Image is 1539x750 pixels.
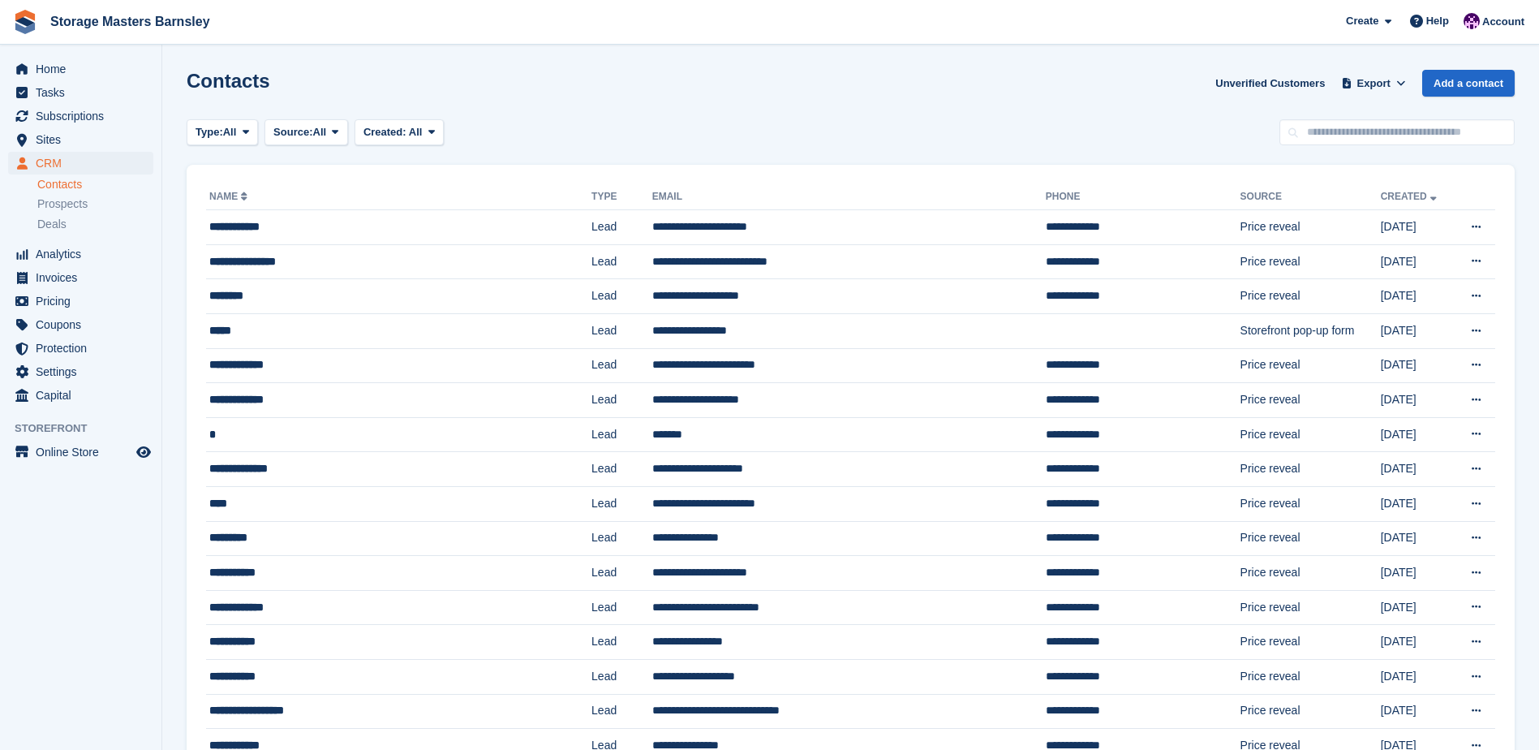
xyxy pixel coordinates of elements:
[1381,452,1454,487] td: [DATE]
[8,266,153,289] a: menu
[1381,313,1454,348] td: [DATE]
[409,126,423,138] span: All
[187,119,258,146] button: Type: All
[1381,279,1454,314] td: [DATE]
[36,128,133,151] span: Sites
[1240,313,1381,348] td: Storefront pop-up form
[313,124,327,140] span: All
[1381,210,1454,245] td: [DATE]
[8,441,153,463] a: menu
[652,184,1046,210] th: Email
[187,70,270,92] h1: Contacts
[8,128,153,151] a: menu
[591,521,652,556] td: Lead
[36,243,133,265] span: Analytics
[223,124,237,140] span: All
[1381,191,1440,202] a: Created
[8,105,153,127] a: menu
[36,58,133,80] span: Home
[37,177,153,192] a: Contacts
[591,279,652,314] td: Lead
[1381,417,1454,452] td: [DATE]
[1240,244,1381,279] td: Price reveal
[37,217,67,232] span: Deals
[36,105,133,127] span: Subscriptions
[591,313,652,348] td: Lead
[1422,70,1515,97] a: Add a contact
[591,452,652,487] td: Lead
[591,486,652,521] td: Lead
[591,383,652,418] td: Lead
[1240,279,1381,314] td: Price reveal
[37,196,153,213] a: Prospects
[1482,14,1524,30] span: Account
[1240,452,1381,487] td: Price reveal
[591,625,652,660] td: Lead
[37,196,88,212] span: Prospects
[591,184,652,210] th: Type
[1240,486,1381,521] td: Price reveal
[1240,659,1381,694] td: Price reveal
[134,442,153,462] a: Preview store
[1381,348,1454,383] td: [DATE]
[1346,13,1378,29] span: Create
[591,694,652,729] td: Lead
[1240,417,1381,452] td: Price reveal
[1381,383,1454,418] td: [DATE]
[209,191,251,202] a: Name
[8,290,153,312] a: menu
[1381,244,1454,279] td: [DATE]
[36,152,133,175] span: CRM
[8,360,153,383] a: menu
[1381,659,1454,694] td: [DATE]
[355,119,444,146] button: Created: All
[36,290,133,312] span: Pricing
[1046,184,1240,210] th: Phone
[591,659,652,694] td: Lead
[591,417,652,452] td: Lead
[1240,210,1381,245] td: Price reveal
[8,243,153,265] a: menu
[1240,184,1381,210] th: Source
[36,441,133,463] span: Online Store
[8,313,153,336] a: menu
[8,58,153,80] a: menu
[44,8,217,35] a: Storage Masters Barnsley
[36,313,133,336] span: Coupons
[591,590,652,625] td: Lead
[1209,70,1331,97] a: Unverified Customers
[36,81,133,104] span: Tasks
[591,210,652,245] td: Lead
[591,348,652,383] td: Lead
[36,360,133,383] span: Settings
[1240,590,1381,625] td: Price reveal
[8,152,153,175] a: menu
[273,124,312,140] span: Source:
[1381,521,1454,556] td: [DATE]
[8,384,153,407] a: menu
[1240,694,1381,729] td: Price reveal
[36,266,133,289] span: Invoices
[1381,694,1454,729] td: [DATE]
[8,81,153,104] a: menu
[264,119,348,146] button: Source: All
[15,420,161,437] span: Storefront
[1240,348,1381,383] td: Price reveal
[363,126,406,138] span: Created:
[37,216,153,233] a: Deals
[1381,486,1454,521] td: [DATE]
[591,244,652,279] td: Lead
[1240,556,1381,591] td: Price reveal
[1464,13,1480,29] img: Louise Masters
[36,337,133,360] span: Protection
[1426,13,1449,29] span: Help
[13,10,37,34] img: stora-icon-8386f47178a22dfd0bd8f6a31ec36ba5ce8667c1dd55bd0f319d3a0aa187defe.svg
[8,337,153,360] a: menu
[1357,75,1391,92] span: Export
[1240,625,1381,660] td: Price reveal
[591,556,652,591] td: Lead
[1240,383,1381,418] td: Price reveal
[196,124,223,140] span: Type:
[1381,556,1454,591] td: [DATE]
[1240,521,1381,556] td: Price reveal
